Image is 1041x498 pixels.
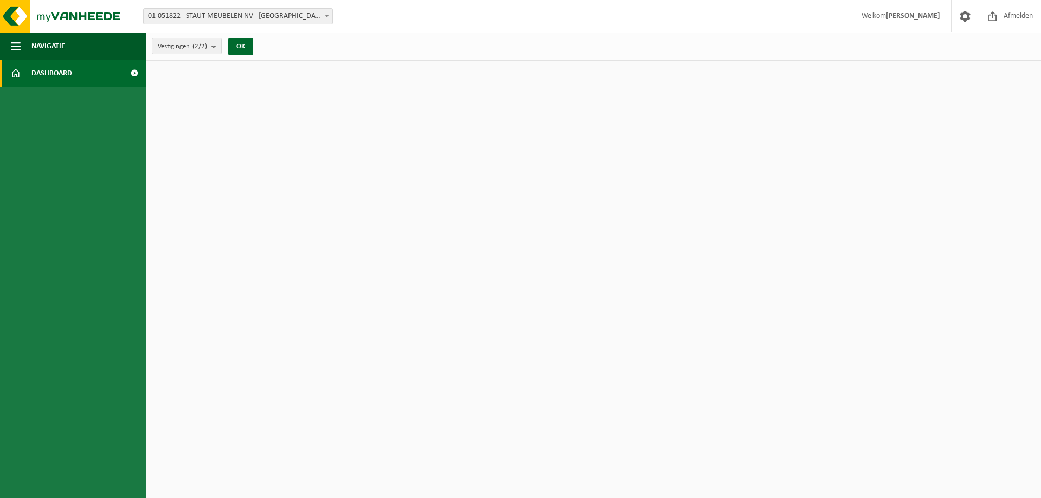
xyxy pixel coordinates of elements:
span: 01-051822 - STAUT MEUBELEN NV - PARADISIO - NIEUWKERKEN-WAAS [143,8,333,24]
strong: [PERSON_NAME] [886,12,940,20]
span: Vestigingen [158,38,207,55]
button: Vestigingen(2/2) [152,38,222,54]
button: OK [228,38,253,55]
span: Navigatie [31,33,65,60]
count: (2/2) [192,43,207,50]
span: Dashboard [31,60,72,87]
span: 01-051822 - STAUT MEUBELEN NV - PARADISIO - NIEUWKERKEN-WAAS [144,9,332,24]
